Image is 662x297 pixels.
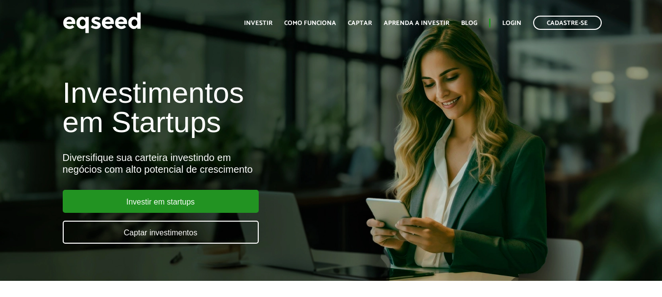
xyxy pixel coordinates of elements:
[533,16,602,30] a: Cadastre-se
[63,152,379,175] div: Diversifique sua carteira investindo em negócios com alto potencial de crescimento
[63,10,141,36] img: EqSeed
[63,221,259,244] a: Captar investimentos
[244,20,272,26] a: Investir
[63,78,379,137] h1: Investimentos em Startups
[284,20,336,26] a: Como funciona
[461,20,477,26] a: Blog
[384,20,449,26] a: Aprenda a investir
[502,20,521,26] a: Login
[348,20,372,26] a: Captar
[63,190,259,213] a: Investir em startups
